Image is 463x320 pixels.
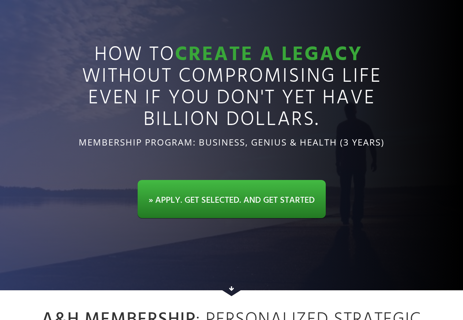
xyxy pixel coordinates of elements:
[175,39,363,71] strong: Create a Legacy
[82,61,381,136] span: Without compromising Life Even If You don't YET have Billion Dollars.
[94,39,175,71] span: How to
[149,194,315,207] span: » APPLY. GET SELECTED. AND GET STARTED
[138,180,326,218] a: » APPLY. GET SELECTED. AND GET STARTED
[79,136,384,148] span: Membership Program: Business, Genius & Health (3 Years)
